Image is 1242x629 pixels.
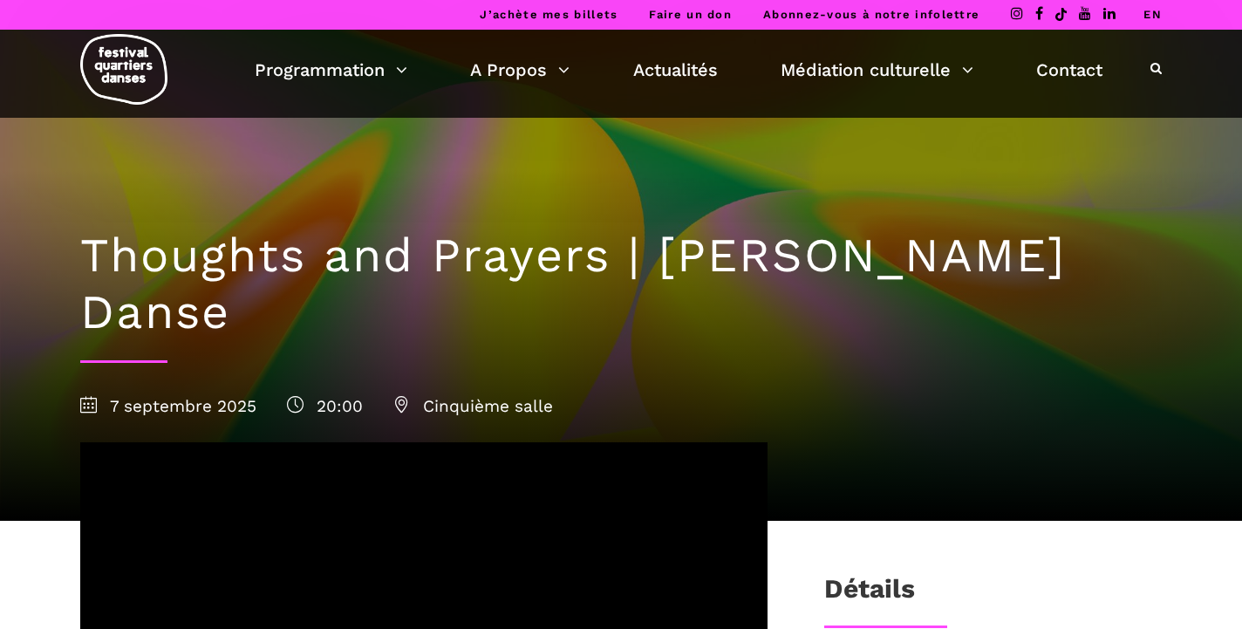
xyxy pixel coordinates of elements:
h3: Détails [824,573,915,617]
span: Cinquième salle [393,396,553,416]
span: 7 septembre 2025 [80,396,256,416]
h1: Thoughts and Prayers | [PERSON_NAME] Danse [80,228,1162,341]
a: A Propos [470,55,570,85]
a: Faire un don [649,8,732,21]
a: Actualités [633,55,718,85]
a: Programmation [255,55,407,85]
a: Contact [1036,55,1102,85]
img: logo-fqd-med [80,34,167,105]
a: Médiation culturelle [781,55,973,85]
span: 20:00 [287,396,363,416]
a: Abonnez-vous à notre infolettre [763,8,979,21]
a: EN [1143,8,1162,21]
a: J’achète mes billets [480,8,618,21]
